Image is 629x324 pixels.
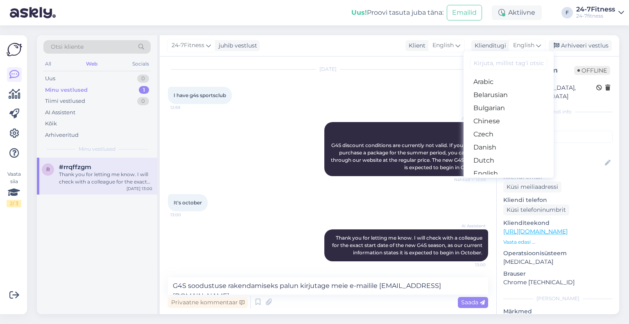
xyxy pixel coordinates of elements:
[464,128,554,141] a: Czech
[503,108,613,116] div: Kliendi info
[7,170,21,207] div: Vaata siia
[170,104,201,111] span: 12:59
[504,159,603,168] input: Lisa nimi
[351,9,367,16] b: Uus!
[503,278,613,287] p: Chrome [TECHNICAL_ID]
[455,262,486,268] span: 13:00
[45,109,75,117] div: AI Assistent
[503,204,569,215] div: Küsi telefoninumbrit
[503,173,613,181] p: Kliendi email
[455,116,486,122] span: AI Assistent
[503,146,613,155] p: Kliendi nimi
[174,92,226,98] span: I have g4s sportsclub
[503,238,613,246] p: Vaata edasi ...
[45,97,85,105] div: Tiimi vestlused
[51,43,84,51] span: Otsi kliente
[503,131,613,143] input: Lisa tag
[576,6,615,13] div: 24-7Fitness
[492,5,542,20] div: Aktiivne
[170,212,201,218] span: 13:00
[503,295,613,302] div: [PERSON_NAME]
[503,258,613,266] p: [MEDICAL_DATA]
[503,219,613,227] p: Klienditeekond
[405,41,425,50] div: Klient
[172,41,204,50] span: 24-7Fitness
[561,7,573,18] div: F
[574,66,610,75] span: Offline
[513,41,534,50] span: English
[59,163,91,171] span: #rrqffzgm
[432,41,454,50] span: English
[549,40,612,51] div: Arhiveeri vestlus
[351,8,443,18] div: Proovi tasuta juba täna:
[215,41,257,50] div: juhib vestlust
[332,235,484,256] span: Thank you for letting me know. I will check with a colleague for the exact start date of the new ...
[168,66,488,73] div: [DATE]
[454,177,486,183] span: Nähtud ✓ 12:59
[131,59,151,69] div: Socials
[464,141,554,154] a: Danish
[139,86,149,94] div: 1
[464,115,554,128] a: Chinese
[464,88,554,102] a: Belarusian
[464,167,554,180] a: English
[174,199,202,206] span: It's october
[79,145,115,153] span: Minu vestlused
[576,13,615,19] div: 24-7fitness
[464,102,554,115] a: Bulgarian
[43,59,53,69] div: All
[447,5,482,20] button: Emailid
[45,120,57,128] div: Kõik
[137,75,149,83] div: 0
[45,75,55,83] div: Uus
[127,186,152,192] div: [DATE] 13:00
[168,277,488,295] textarea: G4S soodustuse rakendamiseks palun kirjutage meie e-mailile [EMAIL_ADDRESS][DOMAIN_NAME].
[503,181,561,193] div: Küsi meiliaadressi
[7,200,21,207] div: 2 / 3
[503,249,613,258] p: Operatsioonisüsteem
[59,171,152,186] div: Thank you for letting me know. I will check with a colleague for the exact start date of the new ...
[168,297,248,308] div: Privaatne kommentaar
[464,75,554,88] a: Arabic
[46,166,50,172] span: r
[45,86,88,94] div: Minu vestlused
[455,223,486,229] span: AI Assistent
[84,59,99,69] div: Web
[470,57,547,70] input: Kirjuta, millist tag'i otsid
[7,42,22,57] img: Askly Logo
[503,120,613,129] p: Kliendi tag'id
[45,131,79,139] div: Arhiveeritud
[503,270,613,278] p: Brauser
[576,6,624,19] a: 24-7Fitness24-7fitness
[464,154,554,167] a: Dutch
[503,228,568,235] a: [URL][DOMAIN_NAME]
[503,307,613,316] p: Märkmed
[503,196,613,204] p: Kliendi telefon
[137,97,149,105] div: 0
[471,41,506,50] div: Klienditugi
[461,299,485,306] span: Saada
